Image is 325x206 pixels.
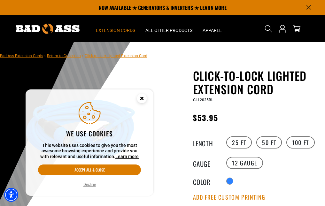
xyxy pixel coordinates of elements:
a: This website uses cookies to give you the most awesome browsing experience and provide you with r... [115,154,139,159]
label: 12 Gauge [226,157,263,169]
label: 25 FT [226,136,252,149]
span: › [82,54,83,58]
button: Accept all & close [38,164,141,175]
span: CL12025BL [193,98,213,102]
button: Decline [81,181,98,188]
button: Close this option [130,89,153,109]
legend: Gauge [193,159,225,167]
legend: Color [193,177,225,185]
summary: Search [263,24,274,34]
summary: Extension Cords [91,15,140,42]
h1: Click-to-Lock Lighted Extension Cord [193,69,321,96]
div: Accessibility Menu [4,188,18,202]
label: 100 FT [286,136,315,149]
a: Return to Collection [47,54,81,58]
span: All Other Products [145,27,192,33]
span: $53.95 [193,112,218,123]
span: › [44,54,46,58]
label: 50 FT [256,136,282,149]
span: Apparel [203,27,222,33]
h2: We use cookies [38,129,141,138]
a: cart [291,25,302,33]
img: yellow [143,70,266,194]
aside: Cookie Consent [26,89,153,196]
a: Open this option [277,15,288,42]
img: Bad Ass Extension Cords [16,24,80,34]
span: Extension Cords [96,27,135,33]
span: Click-to-Lock Lighted Extension Cord [85,54,147,58]
summary: All Other Products [140,15,197,42]
p: This website uses cookies to give you the most awesome browsing experience and provide you with r... [38,143,141,160]
legend: Length [193,138,225,147]
summary: Apparel [197,15,227,42]
button: Add Free Custom Printing [193,194,266,201]
img: blue [19,70,143,194]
